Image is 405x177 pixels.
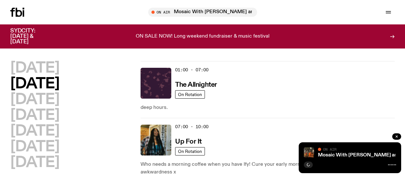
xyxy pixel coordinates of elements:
[10,61,59,75] button: [DATE]
[175,138,202,145] h3: Up For It
[304,147,314,158] img: Tommy and Jono Playing at a fundraiser for Palestine
[10,28,51,45] h3: SYDCITY: [DATE] & [DATE]
[148,8,257,17] button: On AirMosaic With [PERSON_NAME] and [PERSON_NAME]
[178,92,202,97] span: On Rotation
[10,93,59,107] button: [DATE]
[175,80,217,88] a: The Allnighter
[175,90,205,99] a: On Rotation
[175,147,205,155] a: On Rotation
[141,125,171,155] img: Ify - a Brown Skin girl with black braided twists, looking up to the side with her tongue stickin...
[323,147,336,151] span: On Air
[136,34,270,40] p: ON SALE NOW! Long weekend fundraiser & music festival
[141,161,395,176] p: Who needs a morning coffee when you have Ify! Cure your early morning grog w/ SMAC, chat and extr...
[10,155,59,170] button: [DATE]
[10,77,59,91] button: [DATE]
[178,149,202,154] span: On Rotation
[175,137,202,145] a: Up For It
[141,104,395,111] p: deep hours.
[175,67,208,73] span: 01:00 - 07:00
[175,124,208,130] span: 07:00 - 10:00
[10,140,59,154] button: [DATE]
[10,108,59,123] button: [DATE]
[10,124,59,138] button: [DATE]
[175,82,217,88] h3: The Allnighter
